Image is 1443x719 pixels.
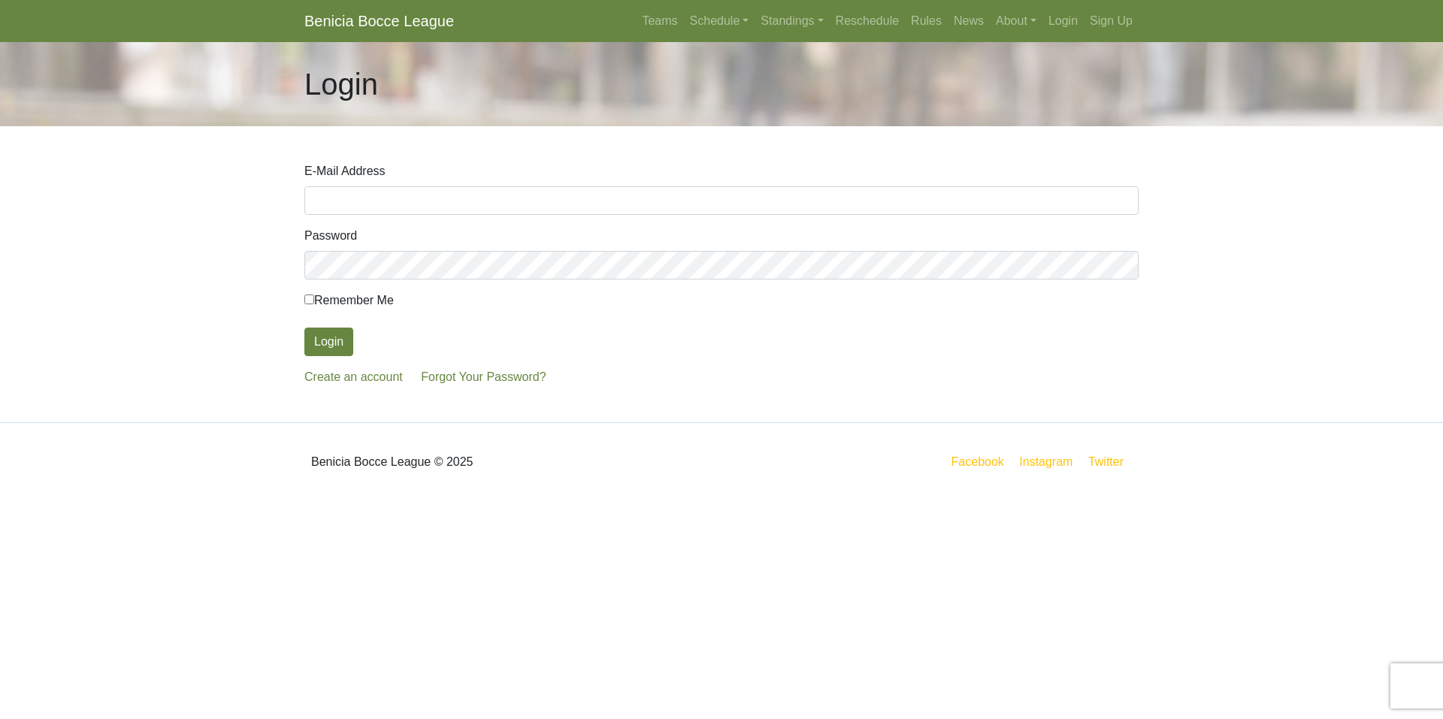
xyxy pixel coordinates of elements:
a: Twitter [1085,452,1136,471]
label: E-Mail Address [304,162,386,180]
a: Instagram [1016,452,1075,471]
a: About [990,6,1042,36]
button: Login [304,328,353,356]
a: Sign Up [1084,6,1139,36]
div: Benicia Bocce League © 2025 [293,435,721,489]
a: Teams [636,6,683,36]
a: News [948,6,990,36]
label: Password [304,227,357,245]
a: Forgot Your Password? [421,370,546,383]
a: Reschedule [830,6,906,36]
h1: Login [304,66,378,102]
a: Create an account [304,370,403,383]
a: Login [1042,6,1084,36]
a: Rules [905,6,948,36]
a: Benicia Bocce League [304,6,454,36]
input: Remember Me [304,295,314,304]
a: Schedule [684,6,755,36]
label: Remember Me [304,292,394,310]
a: Standings [755,6,829,36]
a: Facebook [948,452,1007,471]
